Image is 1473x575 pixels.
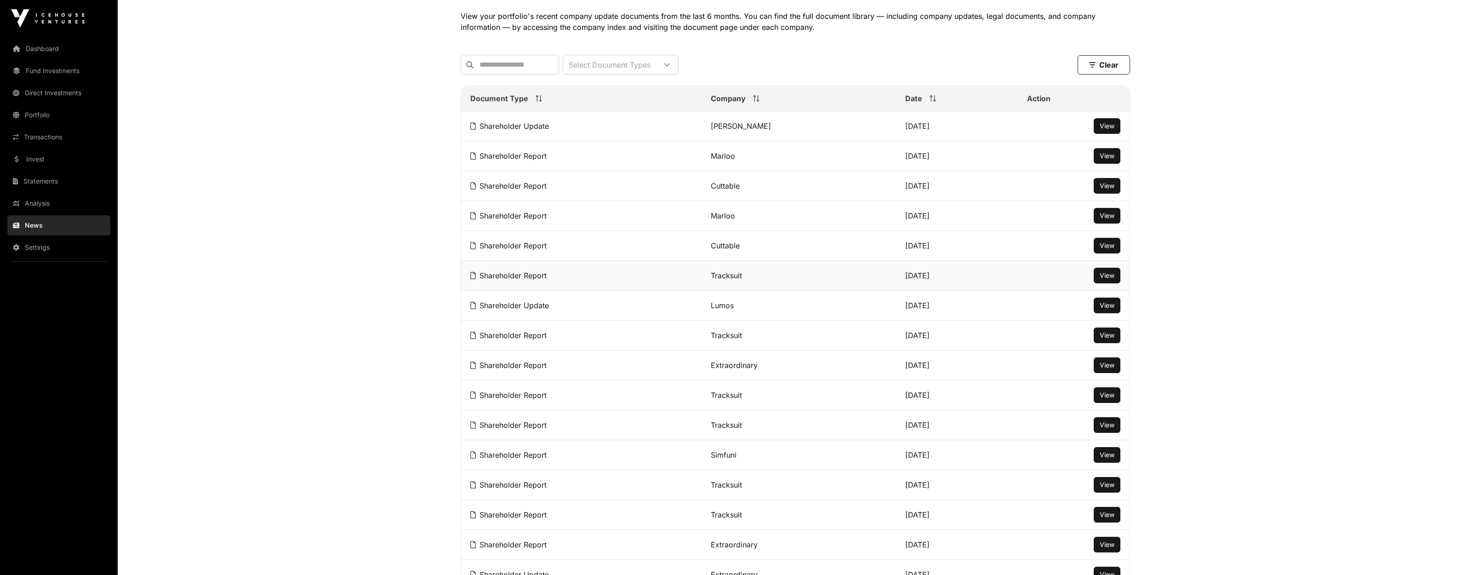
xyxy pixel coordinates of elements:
[1100,480,1114,489] a: View
[1100,540,1114,548] span: View
[896,351,1018,380] td: [DATE]
[896,141,1018,171] td: [DATE]
[896,500,1018,530] td: [DATE]
[896,440,1018,470] td: [DATE]
[470,510,547,519] a: Shareholder Report
[896,171,1018,201] td: [DATE]
[896,231,1018,261] td: [DATE]
[711,420,742,430] a: Tracksuit
[7,105,110,125] a: Portfolio
[1100,511,1114,518] span: View
[1100,481,1114,489] span: View
[1094,328,1120,343] button: View
[1100,361,1114,370] a: View
[896,291,1018,321] td: [DATE]
[470,211,547,220] a: Shareholder Report
[711,121,771,131] a: [PERSON_NAME]
[461,11,1130,33] p: View your portfolio's recent company update documents from the last 6 months. You can find the fu...
[711,540,758,549] a: Extraordinary
[1027,93,1051,104] span: Action
[1100,301,1114,309] span: View
[11,9,85,28] img: Icehouse Ventures Logo
[1100,510,1114,519] a: View
[711,331,742,340] a: Tracksuit
[1094,178,1120,194] button: View
[711,391,742,400] a: Tracksuit
[1100,212,1114,219] span: View
[1100,121,1114,131] a: View
[1100,451,1114,459] span: View
[1094,447,1120,463] button: View
[470,121,549,131] a: Shareholder Update
[1100,211,1114,220] a: View
[1094,268,1120,283] button: View
[711,301,734,310] a: Lumos
[470,301,549,310] a: Shareholder Update
[896,321,1018,351] td: [DATE]
[711,241,740,250] a: Cuttable
[7,61,110,81] a: Fund Investments
[1094,537,1120,552] button: View
[1100,122,1114,130] span: View
[1094,507,1120,523] button: View
[1094,357,1120,373] button: View
[7,39,110,59] a: Dashboard
[1100,331,1114,339] span: View
[1094,477,1120,493] button: View
[1100,182,1114,190] span: View
[1100,181,1114,190] a: View
[1094,298,1120,313] button: View
[1100,540,1114,549] a: View
[7,149,110,169] a: Invest
[1100,331,1114,340] a: View
[896,111,1018,141] td: [DATE]
[470,93,528,104] span: Document Type
[1100,241,1114,250] a: View
[1094,208,1120,224] button: View
[1094,417,1120,433] button: View
[905,93,922,104] span: Date
[711,450,736,460] a: Simfuni
[470,361,547,370] a: Shareholder Report
[896,530,1018,560] td: [DATE]
[563,55,656,74] div: Select Document Types
[1427,531,1473,575] div: Chat Widget
[711,480,742,489] a: Tracksuit
[1100,420,1114,430] a: View
[470,271,547,280] a: Shareholder Report
[470,181,547,190] a: Shareholder Report
[470,331,547,340] a: Shareholder Report
[1100,271,1114,280] a: View
[1100,271,1114,279] span: View
[470,420,547,430] a: Shareholder Report
[7,237,110,258] a: Settings
[1094,238,1120,253] button: View
[1100,241,1114,249] span: View
[1100,450,1114,460] a: View
[1094,387,1120,403] button: View
[896,380,1018,410] td: [DATE]
[1100,391,1114,399] span: View
[711,361,758,370] a: Extraordinary
[470,480,547,489] a: Shareholder Report
[896,201,1018,231] td: [DATE]
[711,151,735,161] a: Marloo
[7,127,110,147] a: Transactions
[711,271,742,280] a: Tracksuit
[7,171,110,191] a: Statements
[1078,55,1130,75] button: Clear
[1100,391,1114,400] a: View
[7,193,110,213] a: Analysis
[7,83,110,103] a: Direct Investments
[1094,148,1120,164] button: View
[470,151,547,161] a: Shareholder Report
[896,261,1018,291] td: [DATE]
[1100,151,1114,161] a: View
[1094,118,1120,134] button: View
[711,93,746,104] span: Company
[470,450,547,460] a: Shareholder Report
[1100,152,1114,160] span: View
[1100,421,1114,429] span: View
[711,181,740,190] a: Cuttable
[1100,301,1114,310] a: View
